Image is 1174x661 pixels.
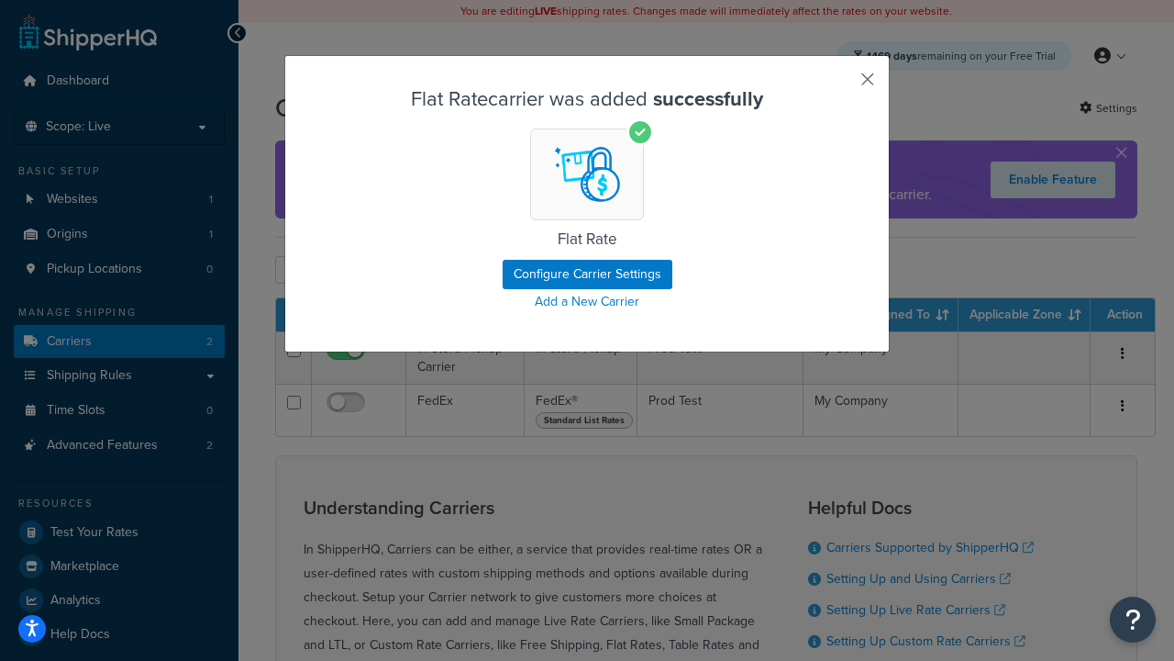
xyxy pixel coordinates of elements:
h5: Flat Rate [342,231,832,249]
a: Add a New Carrier [331,289,843,315]
strong: successfully [653,84,763,114]
img: Flat Rate [545,132,629,217]
button: Open Resource Center [1110,597,1156,643]
h3: Flat Rate carrier was added [331,88,843,110]
button: Configure Carrier Settings [503,260,672,289]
